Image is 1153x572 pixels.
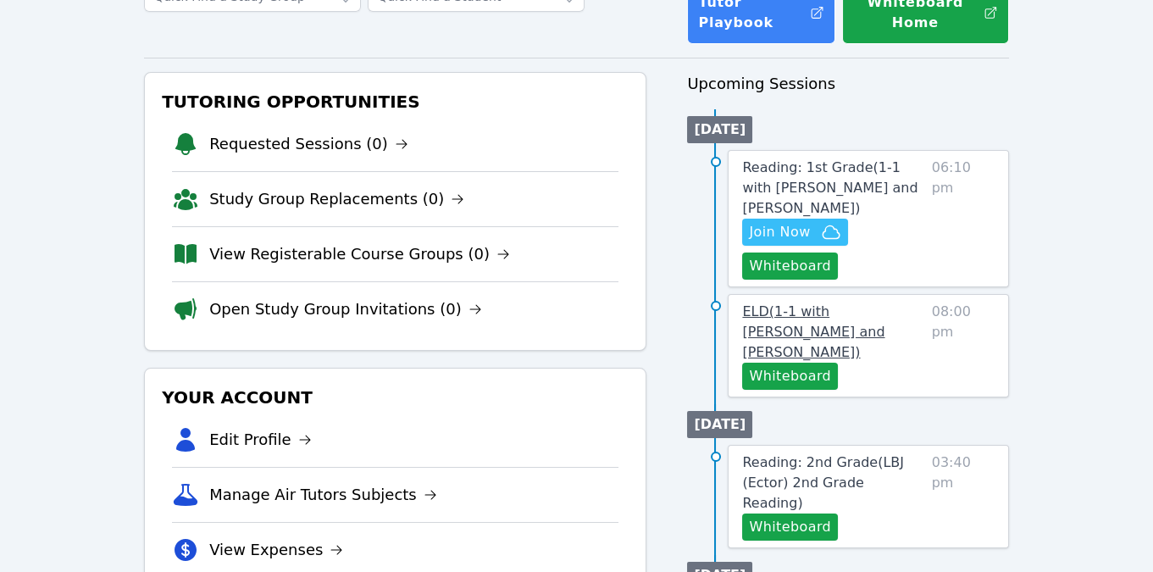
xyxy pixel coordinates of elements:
h3: Your Account [158,382,632,413]
a: View Registerable Course Groups (0) [209,242,510,266]
a: Manage Air Tutors Subjects [209,483,437,507]
span: Reading: 1st Grade ( 1-1 with [PERSON_NAME] and [PERSON_NAME] ) [742,159,917,216]
a: Requested Sessions (0) [209,132,408,156]
span: 08:00 pm [932,302,995,390]
li: [DATE] [687,116,752,143]
span: Reading: 2nd Grade ( LBJ (Ector) 2nd Grade Reading ) [742,454,904,511]
button: Whiteboard [742,363,838,390]
span: ELD ( 1-1 with [PERSON_NAME] and [PERSON_NAME] ) [742,303,884,360]
span: 06:10 pm [932,158,995,280]
a: Study Group Replacements (0) [209,187,464,211]
h3: Tutoring Opportunities [158,86,632,117]
button: Whiteboard [742,253,838,280]
li: [DATE] [687,411,752,438]
span: 03:40 pm [932,453,995,541]
a: ELD(1-1 with [PERSON_NAME] and [PERSON_NAME]) [742,302,924,363]
a: Reading: 2nd Grade(LBJ (Ector) 2nd Grade Reading) [742,453,924,514]
a: Reading: 1st Grade(1-1 with [PERSON_NAME] and [PERSON_NAME]) [742,158,924,219]
button: Join Now [742,219,847,246]
span: Join Now [749,222,810,242]
a: Open Study Group Invitations (0) [209,297,482,321]
a: View Expenses [209,538,343,562]
a: Edit Profile [209,428,312,452]
h3: Upcoming Sessions [687,72,1009,96]
button: Whiteboard [742,514,838,541]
